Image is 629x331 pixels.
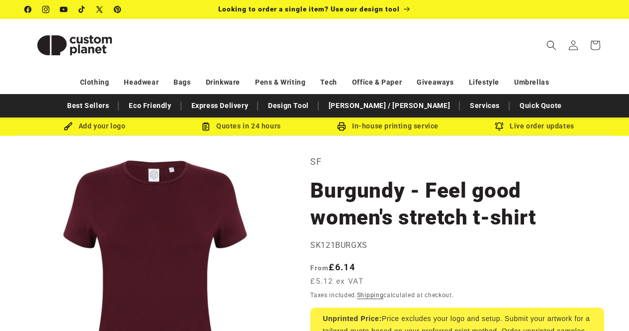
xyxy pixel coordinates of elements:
[461,120,608,132] div: Live order updates
[310,264,329,272] span: From
[540,34,562,56] summary: Search
[186,97,254,114] a: Express Delivery
[263,97,314,114] a: Design Tool
[469,74,499,91] a: Lifestyle
[124,97,176,114] a: Eco Friendly
[352,74,402,91] a: Office & Paper
[206,74,240,91] a: Drinkware
[465,97,505,114] a: Services
[337,122,346,131] img: In-house printing
[310,240,367,250] span: SK121BURGXS
[80,74,109,91] a: Clothing
[310,262,355,272] strong: £6.14
[310,290,604,300] div: Taxes included. calculated at checkout.
[62,97,114,114] a: Best Sellers
[64,122,73,131] img: Brush Icon
[310,154,604,170] p: SF
[324,97,455,114] a: [PERSON_NAME] / [PERSON_NAME]
[124,74,159,91] a: Headwear
[218,5,400,13] span: Looking to order a single item? Use our design tool
[514,74,549,91] a: Umbrellas
[21,19,128,71] a: Custom Planet
[255,74,305,91] a: Pens & Writing
[357,292,384,299] a: Shipping
[310,276,363,287] span: £5.12 ex VAT
[310,177,604,231] h1: Burgundy - Feel good women's stretch t-shirt
[201,122,210,131] img: Order Updates Icon
[320,74,337,91] a: Tech
[515,97,567,114] a: Quick Quote
[25,23,124,68] img: Custom Planet
[168,120,315,132] div: Quotes in 24 hours
[315,120,461,132] div: In-house printing service
[21,120,168,132] div: Add your logo
[417,74,453,91] a: Giveaways
[174,74,190,91] a: Bags
[323,315,382,323] strong: Unprinted Price:
[495,122,504,131] img: Order updates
